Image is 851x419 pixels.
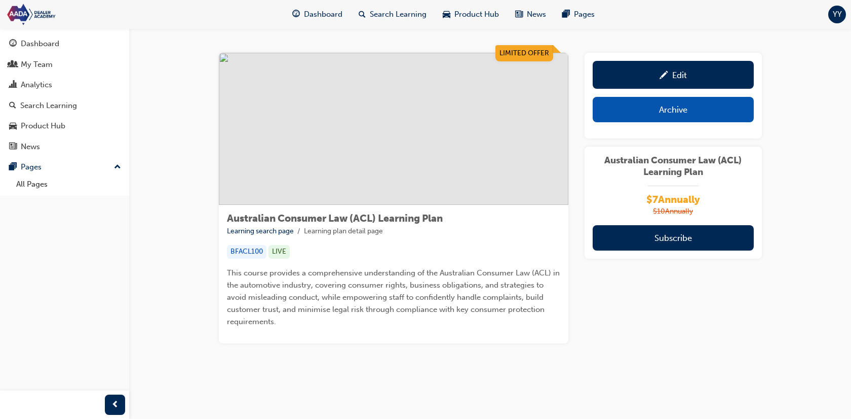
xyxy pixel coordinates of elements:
div: Search Learning [20,100,77,112]
div: DashboardMy TeamAnalyticsSearch LearningProduct HubNews [4,34,125,156]
span: Limited Offer [499,49,549,57]
a: Search Learning [4,96,125,115]
a: News [4,137,125,156]
span: car-icon [9,122,17,131]
a: Learning search page [227,227,294,235]
a: news-iconNews [507,4,554,25]
a: My Team [4,55,125,74]
a: Dashboard [4,34,125,53]
a: pages-iconPages [554,4,603,25]
a: Analytics [4,76,125,94]
span: up-icon [114,161,121,174]
span: prev-icon [111,399,119,411]
span: pages-icon [562,8,570,21]
a: car-iconProduct Hub [435,4,507,25]
div: Pages [21,161,42,173]
a: guage-iconDashboard [284,4,351,25]
button: Archive [593,97,754,122]
div: Product Hub [21,120,65,132]
div: My Team [21,59,53,71]
a: Edit [593,61,754,89]
span: news-icon [515,8,523,21]
img: aada [5,3,59,26]
li: Learning plan detail page [304,226,383,237]
span: car-icon [443,8,450,21]
span: pages-icon [9,163,17,172]
span: $ 10 Annually [653,206,693,218]
span: Australian Consumer Law (ACL) Learning Plan [593,155,754,178]
button: Subscribe [593,225,754,251]
img: 2f195e5f-3576-4b2e-a1ba-3bff30b74049.jpeg [219,53,568,205]
span: chart-icon [9,81,17,90]
span: people-icon [9,60,17,69]
span: guage-icon [292,8,300,21]
div: Archive [659,104,687,115]
span: Search Learning [370,9,427,20]
span: News [527,9,546,20]
div: News [21,141,40,153]
button: YY [828,6,846,23]
a: search-iconSearch Learning [351,4,435,25]
a: Product Hub [4,117,125,135]
a: All Pages [12,177,125,192]
span: pencil-icon [660,71,668,81]
span: $ 7 Annually [646,194,700,206]
span: search-icon [359,8,366,21]
span: search-icon [9,101,16,111]
span: guage-icon [9,40,17,49]
span: news-icon [9,143,17,152]
span: This course provides a comprehensive understanding of the Australian Consumer Law (ACL) in the au... [227,268,562,326]
button: Pages [4,158,125,177]
div: LIVE [268,245,290,259]
div: Edit [672,70,687,80]
span: Product Hub [454,9,499,20]
span: Pages [574,9,595,20]
div: Dashboard [21,38,59,50]
div: Analytics [21,79,52,91]
span: Dashboard [304,9,342,20]
div: BFACL100 [227,245,266,259]
span: Australian Consumer Law (ACL) Learning Plan [227,213,443,224]
span: YY [833,9,842,20]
